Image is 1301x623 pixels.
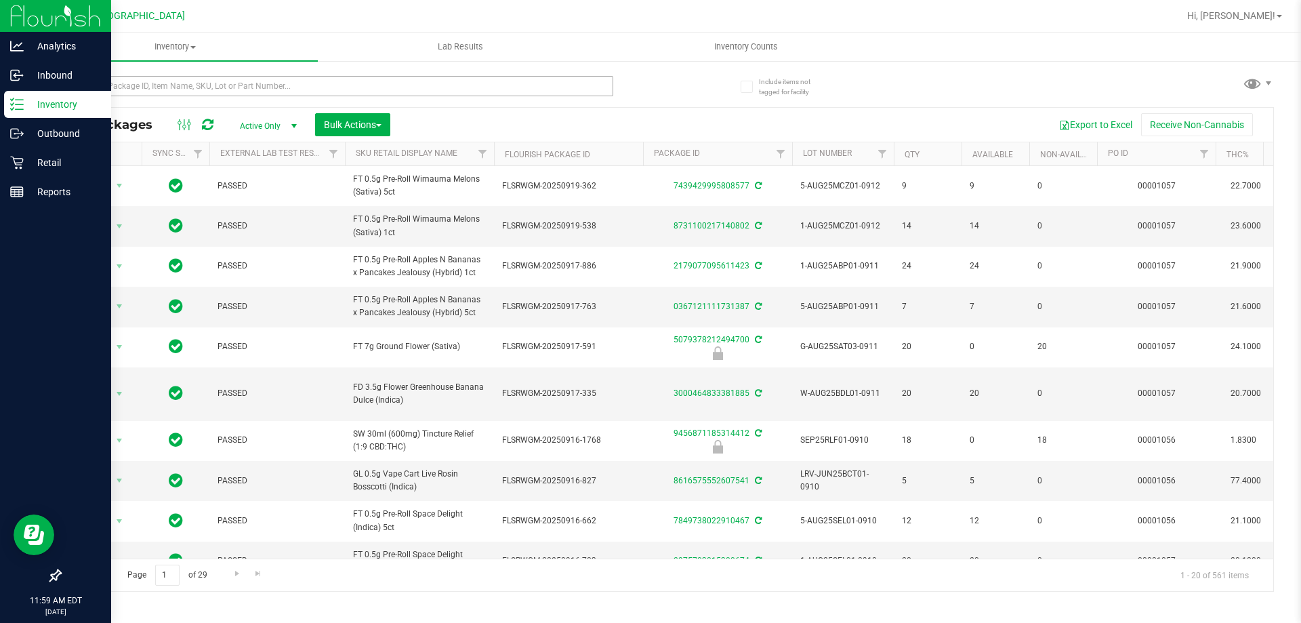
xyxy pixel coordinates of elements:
span: 24 [970,260,1021,273]
span: 1 - 20 of 561 items [1170,565,1260,585]
span: 5-AUG25MCZ01-0912 [800,180,886,193]
span: 24 [902,260,953,273]
div: Launch Hold [641,440,794,454]
span: 5-AUG25SEL01-0910 [800,515,886,527]
span: select [111,257,128,276]
span: 24.1000 [1224,337,1268,357]
span: In Sync [169,337,183,356]
span: select [111,431,128,450]
span: GL 0.5g Vape Cart Live Rosin Bosscotti (Indica) [353,468,486,494]
span: 20 [970,387,1021,400]
span: select [111,512,128,531]
span: Sync from Compliance System [753,428,762,438]
span: 18 [902,434,953,447]
a: Filter [871,142,894,165]
a: 00001057 [1138,302,1176,311]
span: 5-AUG25ABP01-0911 [800,300,886,313]
span: FLSRWGM-20250917-591 [502,340,635,353]
a: 00001056 [1138,476,1176,485]
p: Outbound [24,125,105,142]
span: 0 [1037,180,1089,193]
p: Retail [24,155,105,171]
p: [DATE] [6,607,105,617]
a: 00001056 [1138,435,1176,445]
a: 00001057 [1138,342,1176,351]
div: Newly Received [641,346,794,360]
span: 14 [902,220,953,233]
a: Lab Results [318,33,603,61]
span: Include items not tagged for facility [759,77,827,97]
inline-svg: Inbound [10,68,24,82]
span: FT 0.5g Pre-Roll Wimauma Melons (Sativa) 1ct [353,213,486,239]
span: select [111,552,128,571]
span: In Sync [169,471,183,490]
span: 1-AUG25SEL01-0910 [800,555,886,567]
a: Qty [905,150,920,159]
span: FLSRWGM-20250917-335 [502,387,635,400]
a: 00001057 [1138,261,1176,270]
span: Sync from Compliance System [753,388,762,398]
span: SW 30ml (600mg) Tincture Relief (1:9 CBD:THC) [353,428,486,454]
inline-svg: Retail [10,156,24,169]
a: 3000464833381885 [674,388,749,398]
span: In Sync [169,551,183,570]
a: Lot Number [803,148,852,158]
button: Receive Non-Cannabis [1141,113,1253,136]
span: SEP25RLF01-0910 [800,434,886,447]
button: Export to Excel [1050,113,1141,136]
span: select [111,176,128,195]
inline-svg: Outbound [10,127,24,140]
inline-svg: Inventory [10,98,24,111]
span: PASSED [218,180,337,193]
span: FT 0.5g Pre-Roll Apples N Bananas x Pancakes Jealousy (Hybrid) 5ct [353,294,486,319]
span: FLSRWGM-20250916-662 [502,515,635,527]
a: 0367121111731387 [674,302,749,311]
span: select [111,384,128,403]
a: Sync Status [152,148,205,158]
span: Sync from Compliance System [753,476,762,485]
span: 21.9000 [1224,256,1268,276]
span: FLSRWGM-20250917-886 [502,260,635,273]
a: Filter [323,142,345,165]
span: 20 [902,340,953,353]
a: Filter [1193,142,1216,165]
span: In Sync [169,256,183,275]
span: 0 [1037,300,1089,313]
iframe: Resource center [14,515,54,555]
span: In Sync [169,511,183,530]
span: 18 [1037,434,1089,447]
span: Sync from Compliance System [753,181,762,190]
span: 20 [1037,340,1089,353]
a: Flourish Package ID [505,150,590,159]
span: Page of 29 [116,565,218,586]
span: PASSED [218,434,337,447]
span: 1.8300 [1224,430,1263,450]
a: 9456871185314412 [674,428,749,438]
span: Hi, [PERSON_NAME]! [1187,10,1275,21]
a: 00001057 [1138,221,1176,230]
a: Filter [472,142,494,165]
a: Go to the next page [227,565,247,583]
span: 12 [902,515,953,527]
span: In Sync [169,297,183,316]
span: 0 [1037,475,1089,487]
span: 22.7000 [1224,176,1268,196]
span: 21.6000 [1224,297,1268,317]
span: 20 [902,555,953,567]
span: 9 [902,180,953,193]
span: 5 [902,475,953,487]
a: Filter [770,142,792,165]
a: 00001057 [1138,388,1176,398]
span: PASSED [218,475,337,487]
span: PASSED [218,387,337,400]
span: In Sync [169,216,183,235]
span: FLSRWGM-20250919-538 [502,220,635,233]
span: Sync from Compliance System [753,302,762,311]
span: Sync from Compliance System [753,221,762,230]
span: 0 [1037,260,1089,273]
a: Non-Available [1040,150,1100,159]
span: FLSRWGM-20250917-763 [502,300,635,313]
a: Inventory [33,33,318,61]
span: In Sync [169,176,183,195]
span: PASSED [218,300,337,313]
